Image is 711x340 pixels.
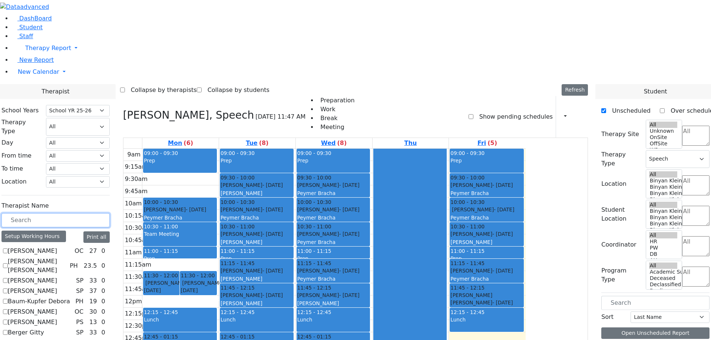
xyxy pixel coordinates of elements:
[649,232,677,238] option: All
[450,260,485,267] span: 11:15 - 11:45
[297,260,331,267] span: 11:15 - 11:45
[144,230,216,238] div: Team Meeting
[1,106,39,115] label: School Years
[492,231,513,237] span: - [DATE]
[339,268,360,274] span: - [DATE]
[297,309,331,315] span: 12:15 - 12:45
[183,139,193,148] label: (6)
[221,267,293,274] div: [PERSON_NAME]
[262,207,283,212] span: - [DATE]
[297,157,370,164] div: Prep
[262,182,283,188] span: - [DATE]
[144,224,178,230] span: 10:30 - 11:00
[100,247,106,255] div: 0
[88,287,98,296] div: 37
[476,138,499,148] a: August 29, 2025
[144,150,178,156] span: 09:00 - 09:30
[123,248,143,257] div: 11am
[601,205,641,223] label: Student Location
[297,150,331,156] span: 09:00 - 09:30
[450,248,485,254] span: 11:00 - 11:15
[649,147,677,153] option: WP
[123,175,149,184] div: 9:30am
[8,247,57,255] label: [PERSON_NAME]
[649,202,677,208] option: All
[19,33,33,40] span: Staff
[262,268,283,274] span: - [DATE]
[126,150,142,159] div: 9am
[73,287,86,296] div: SP
[450,181,523,189] div: [PERSON_NAME]
[123,285,153,294] div: 11:45am
[221,291,293,299] div: [PERSON_NAME]
[123,297,143,306] div: 12pm
[259,139,269,148] label: (8)
[682,236,710,256] textarea: Search
[73,318,86,327] div: PS
[221,309,255,315] span: 12:15 - 12:45
[1,231,66,242] div: Setup Working Hours
[123,109,254,122] h3: [PERSON_NAME], Speech
[649,227,677,233] option: Binyan Klein 2
[682,206,710,226] textarea: Search
[8,318,57,327] label: [PERSON_NAME]
[123,309,153,318] div: 12:15pm
[601,130,639,139] label: Therapy Site
[297,291,370,299] div: [PERSON_NAME]
[144,272,178,279] span: 11:30 - 12:00
[88,307,98,316] div: 30
[450,214,523,221] div: Peymer Bracha
[72,297,86,306] div: PH
[202,84,269,96] label: Collapse by students
[12,33,33,40] a: Staff
[8,307,57,316] label: [PERSON_NAME]
[88,297,98,306] div: 19
[649,251,677,257] option: DB
[19,56,54,63] span: New Report
[492,182,513,188] span: - [DATE]
[144,198,178,206] span: 10:00 - 10:30
[12,15,52,22] a: DashBoard
[337,139,347,148] label: (8)
[487,139,497,148] label: (5)
[649,208,677,214] option: Binyan Klein 5
[297,300,370,307] div: [PERSON_NAME]
[601,150,641,168] label: Therapy Type
[682,175,710,195] textarea: Search
[73,276,86,285] div: SP
[601,240,636,249] label: Coordinator
[221,198,255,206] span: 10:00 - 10:30
[473,111,553,123] label: Show pending schedules
[72,247,86,255] div: OC
[583,111,588,123] div: Delete
[186,207,206,212] span: - [DATE]
[144,206,216,213] div: [PERSON_NAME]
[1,138,13,147] label: Day
[67,261,81,270] div: PH
[221,248,255,254] span: 11:00 - 11:15
[644,87,667,96] span: Student
[649,238,677,245] option: HR
[297,230,370,238] div: [PERSON_NAME]
[12,65,711,79] a: New Calendar
[339,231,360,237] span: - [DATE]
[262,231,283,237] span: - [DATE]
[649,245,677,251] option: PW
[649,134,677,141] option: OnSite
[83,231,110,243] button: Print all
[450,291,523,307] div: [PERSON_NAME] [PERSON_NAME]
[100,328,106,337] div: 0
[450,157,523,164] div: Prep
[8,297,70,306] label: Baum-Kupfer Debora
[19,15,52,22] span: DashBoard
[297,284,331,291] span: 11:45 - 12:15
[320,138,348,148] a: August 27, 2025
[450,206,523,213] div: [PERSON_NAME]
[450,309,485,315] span: 12:15 - 12:45
[601,266,641,284] label: Program Type
[601,313,614,321] label: Sort
[262,292,283,298] span: - [DATE]
[123,199,143,208] div: 10am
[450,238,523,246] div: [PERSON_NAME]
[221,150,255,156] span: 09:00 - 09:30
